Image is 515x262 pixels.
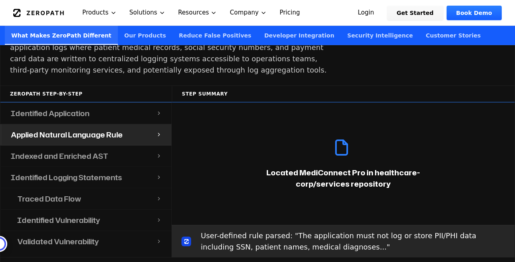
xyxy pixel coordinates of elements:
a: Login [348,6,384,20]
p: Located MediConnect Pro in healthcare-corp/services repository [253,167,433,189]
h4: Identified Vulnerability [17,214,100,226]
button: Applied Natural Language Rule [0,124,171,146]
a: What Makes ZeroPath Different [5,26,118,45]
a: Get Started [387,6,443,20]
a: Security Intelligence [341,26,419,45]
h4: Traced Data Flow [17,193,81,204]
p: ZeroPath's natural language rule engine detected critical PII and PHI exposure in application log... [10,31,334,76]
a: Developer Integration [258,26,341,45]
div: Step Summary [172,85,515,102]
h4: Indexed and Enriched AST [11,150,108,162]
h4: Applied Natural Language Rule [11,129,123,140]
button: Traced Data Flow [0,188,171,210]
a: Reduce False Positives [173,26,258,45]
button: Identified Logging Statements [0,167,171,188]
div: ZeroPath Step-by-Step [0,85,172,102]
a: Book Demo [447,6,502,20]
div: User-defined rule parsed: "The application must not log or store PII/PHI data including SSN, pati... [172,225,515,257]
button: Identified Vulnerability [0,210,171,231]
h4: Validated Vulnerability [17,236,99,247]
a: Customer Stories [419,26,487,45]
button: Identified Application [0,103,171,124]
button: Validated Vulnerability [0,231,171,252]
h4: Identified Logging Statements [11,172,122,183]
h4: Identified Application [11,108,89,119]
a: Our Products [118,26,173,45]
button: Indexed and Enriched AST [0,146,171,167]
